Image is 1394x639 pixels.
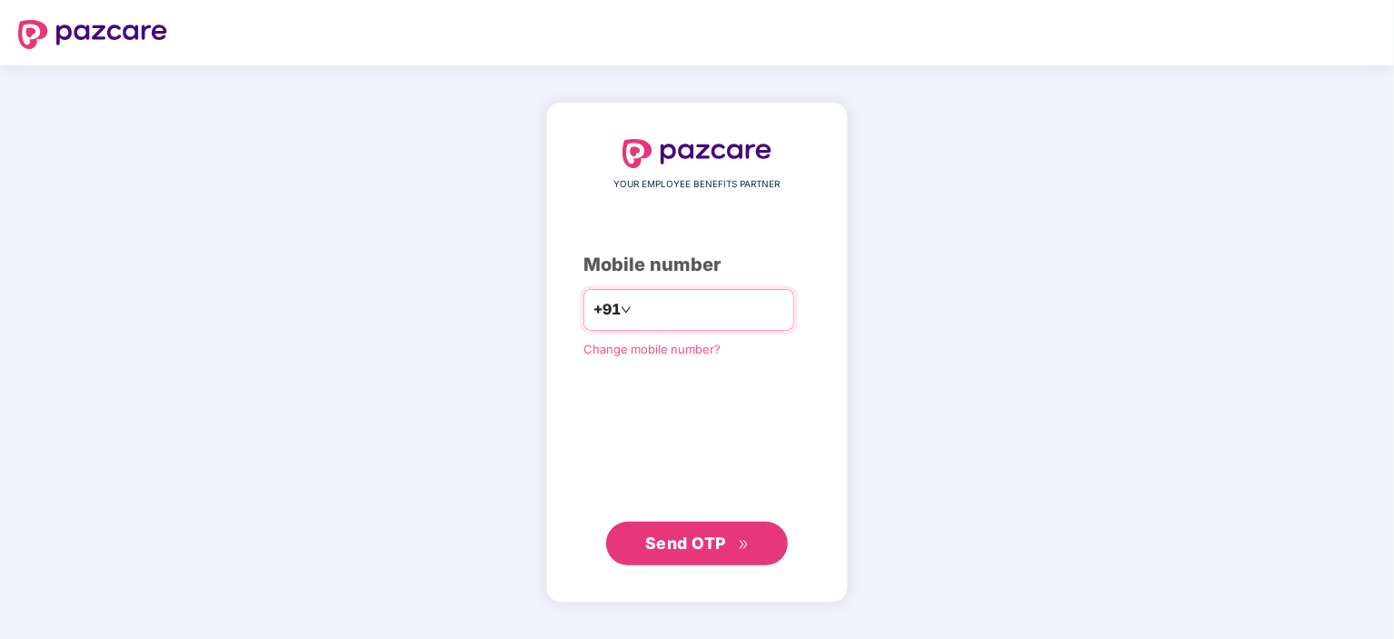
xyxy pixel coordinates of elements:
[583,342,721,356] a: Change mobile number?
[738,539,750,551] span: double-right
[614,177,781,192] span: YOUR EMPLOYEE BENEFITS PARTNER
[593,298,621,321] span: +91
[621,305,632,315] span: down
[645,534,726,553] span: Send OTP
[622,139,772,168] img: logo
[583,251,811,279] div: Mobile number
[606,522,788,565] button: Send OTPdouble-right
[18,20,167,49] img: logo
